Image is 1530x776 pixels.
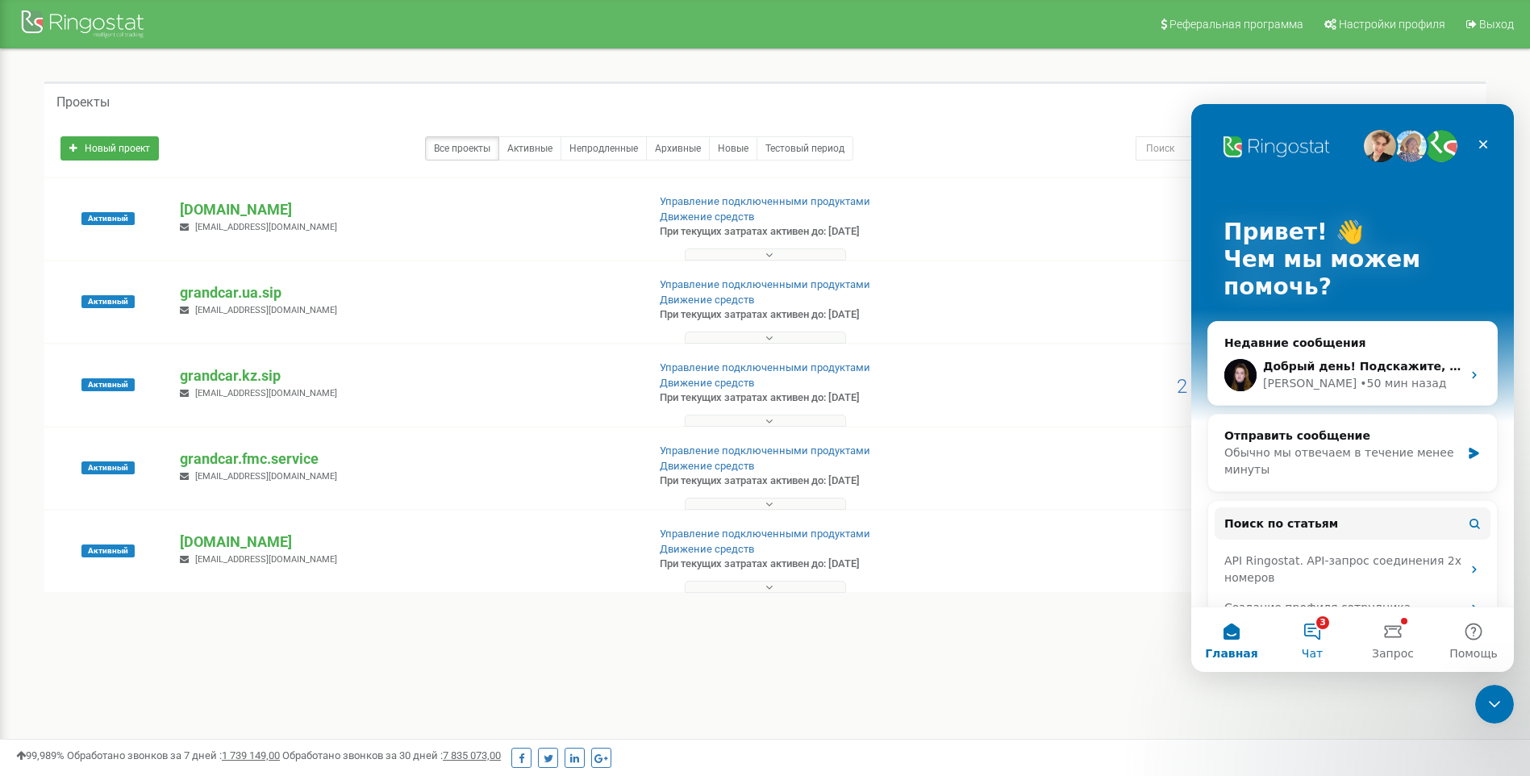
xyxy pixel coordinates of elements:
[180,282,633,303] p: grandcar.ua.sip
[81,378,135,391] span: Активный
[660,294,754,306] a: Движение средств
[72,256,782,269] span: Добрый день! Подскажите, пожалуйста, была ли зафиксирована повторная проблема с дублями звонков? ​
[180,448,633,469] p: grandcar.fmc.service
[660,361,870,373] a: Управление подключенными продуктами
[33,448,270,482] div: API Ringostat. API-запрос соединения 2х номеров
[81,544,135,557] span: Активный
[33,340,269,374] div: Обычно мы отвечаем в течение менее минуты
[660,211,754,223] a: Движение средств
[757,136,853,161] a: Тестовый период
[242,503,323,568] button: Помощь
[498,136,561,161] a: Активные
[33,411,147,428] span: Поиск по статьям
[169,271,255,288] div: • 50 мин назад
[195,305,337,315] span: [EMAIL_ADDRESS][DOMAIN_NAME]
[660,224,994,240] p: При текущих затратах активен до: [DATE]
[660,557,994,572] p: При текущих затратах активен до: [DATE]
[81,503,161,568] button: Чат
[16,310,306,388] div: Отправить сообщениеОбычно мы отвечаем в течение менее минуты
[660,543,754,555] a: Движение средств
[660,460,754,472] a: Движение средств
[709,136,757,161] a: Новые
[1475,685,1514,724] iframe: Intercom live chat
[181,544,223,555] span: Запрос
[60,136,159,161] a: Новый проект
[23,403,299,436] button: Поиск по статьям
[561,136,647,161] a: Непродленные
[110,544,131,555] span: Чат
[646,136,710,161] a: Архивные
[180,199,633,220] p: [DOMAIN_NAME]
[161,503,242,568] button: Запрос
[660,195,870,207] a: Управление подключенными продуктами
[660,307,994,323] p: При текущих затратах активен до: [DATE]
[67,749,280,761] span: Обработано звонков за 7 дней :
[1169,18,1303,31] span: Реферальная программа
[258,544,306,555] span: Помощь
[23,442,299,489] div: API Ringostat. API-запрос соединения 2х номеров
[1339,18,1445,31] span: Настройки профиля
[660,278,870,290] a: Управление подключенными продуктами
[282,749,501,761] span: Обработано звонков за 30 дней :
[180,532,633,553] p: [DOMAIN_NAME]
[81,295,135,308] span: Активный
[180,365,633,386] p: grandcar.kz.sip
[660,390,994,406] p: При текущих затратах активен до: [DATE]
[195,388,337,398] span: [EMAIL_ADDRESS][DOMAIN_NAME]
[81,461,135,474] span: Активный
[660,474,994,489] p: При текущих затратах активен до: [DATE]
[33,323,269,340] div: Отправить сообщение
[277,26,306,55] div: Закрыть
[195,471,337,482] span: [EMAIL_ADDRESS][DOMAIN_NAME]
[33,495,270,512] div: Создание профиля сотрудника
[222,749,280,761] u: 1 739 149,00
[195,554,337,565] span: [EMAIL_ADDRESS][DOMAIN_NAME]
[23,489,299,519] div: Создание профиля сотрудника
[660,528,870,540] a: Управление подключенными продуктами
[660,377,754,389] a: Движение средств
[81,212,135,225] span: Активный
[443,749,501,761] u: 7 835 073,00
[14,544,67,555] span: Главная
[425,136,499,161] a: Все проекты
[72,271,165,288] div: [PERSON_NAME]
[1136,136,1399,161] input: Поиск
[660,444,870,457] a: Управление подключенными продуктами
[1479,18,1514,31] span: Выход
[1177,375,1290,398] span: 2 458,63 USD
[56,95,110,110] h5: Проекты
[195,222,337,232] span: [EMAIL_ADDRESS][DOMAIN_NAME]
[1191,104,1514,672] iframe: Intercom live chat
[16,749,65,761] span: 99,989%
